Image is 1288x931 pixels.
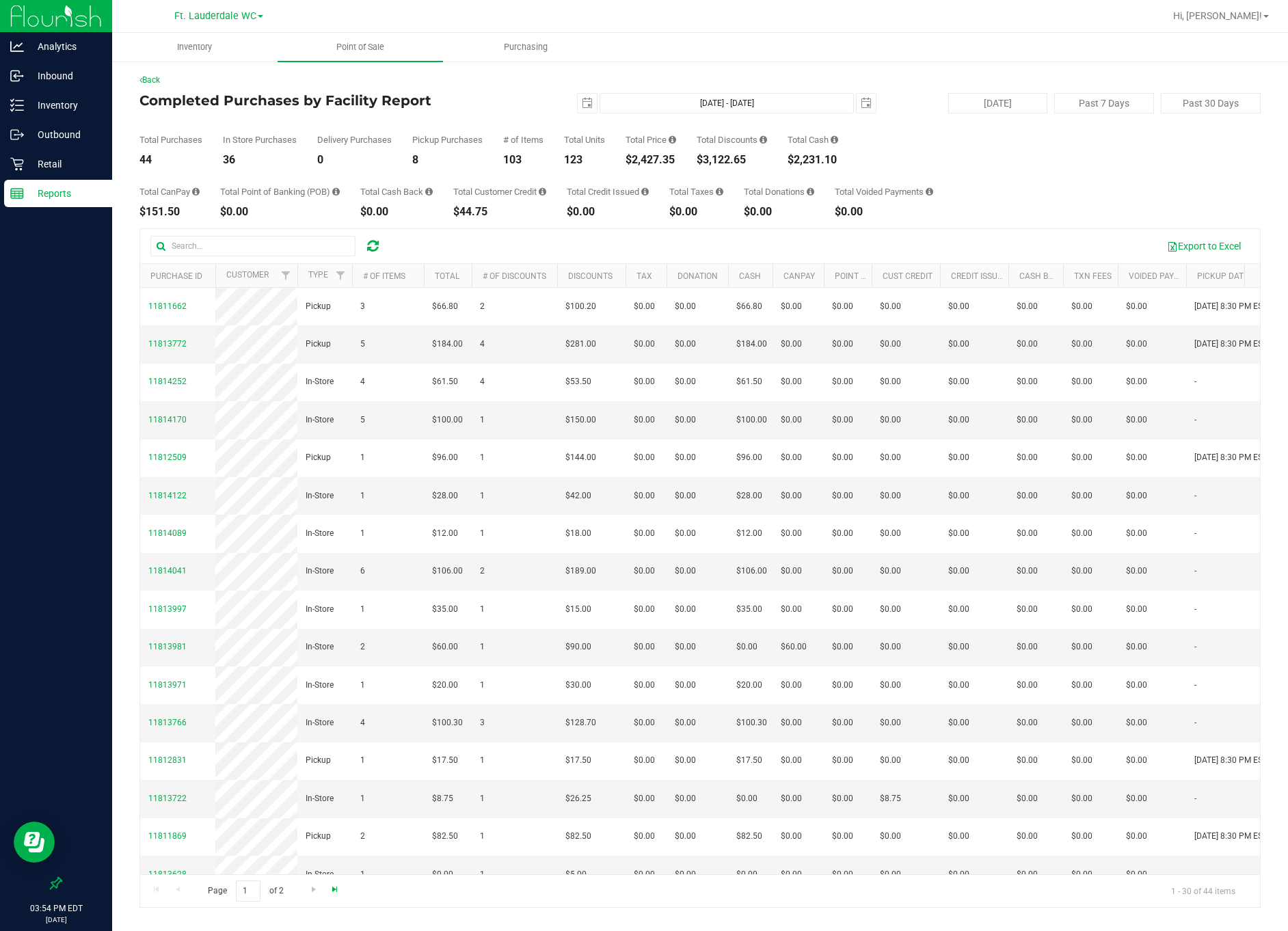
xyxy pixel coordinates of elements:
[360,206,433,217] div: $0.00
[736,640,757,653] span: $0.00
[1071,603,1092,616] span: $0.00
[1017,603,1038,616] span: $0.00
[626,135,676,144] div: Total Price
[1161,93,1261,113] button: Past 30 Days
[565,603,591,616] span: $15.00
[781,489,802,502] span: $0.00
[432,489,458,502] span: $28.00
[669,206,723,217] div: $0.00
[308,270,328,280] a: Type
[1126,640,1147,653] span: $0.00
[275,264,297,287] a: Filter
[565,565,596,578] span: $189.00
[148,301,187,311] span: 11811662
[744,187,814,196] div: Total Donations
[736,679,762,692] span: $20.00
[1017,640,1038,653] span: $0.00
[1017,300,1038,313] span: $0.00
[306,489,334,502] span: In-Store
[1017,679,1038,692] span: $0.00
[783,271,815,281] a: CanPay
[832,489,853,502] span: $0.00
[148,831,187,841] span: 11811869
[832,300,853,313] span: $0.00
[1126,414,1147,427] span: $0.00
[578,94,597,113] span: select
[480,338,485,351] span: 4
[634,603,655,616] span: $0.00
[485,41,566,53] span: Purchasing
[744,206,814,217] div: $0.00
[360,679,365,692] span: 1
[832,640,853,653] span: $0.00
[565,716,596,729] span: $128.70
[278,33,443,62] a: Point of Sale
[139,93,513,108] h4: Completed Purchases by Facility Report
[835,206,933,217] div: $0.00
[1197,271,1276,281] a: Pickup Date & Time
[564,154,605,165] div: 123
[565,640,591,653] span: $90.00
[736,716,767,729] span: $100.30
[565,679,591,692] span: $30.00
[788,154,838,165] div: $2,231.10
[948,375,969,388] span: $0.00
[835,271,932,281] a: Point of Banking (POB)
[360,451,365,464] span: 1
[1017,527,1038,540] span: $0.00
[675,451,696,464] span: $0.00
[634,489,655,502] span: $0.00
[880,300,901,313] span: $0.00
[1194,414,1196,427] span: -
[306,679,334,692] span: In-Store
[14,822,55,863] iframe: Resource center
[112,33,278,62] a: Inventory
[1071,679,1092,692] span: $0.00
[880,375,901,388] span: $0.00
[10,98,24,112] inline-svg: Inventory
[1071,338,1092,351] span: $0.00
[148,528,187,538] span: 11814089
[626,154,676,165] div: $2,427.35
[148,415,187,424] span: 11814170
[675,603,696,616] span: $0.00
[675,375,696,388] span: $0.00
[480,716,485,729] span: 3
[675,489,696,502] span: $0.00
[736,338,767,351] span: $184.00
[306,640,334,653] span: In-Store
[223,154,297,165] div: 36
[24,156,106,172] p: Retail
[432,603,458,616] span: $35.00
[857,94,876,113] span: select
[634,451,655,464] span: $0.00
[634,679,655,692] span: $0.00
[480,527,485,540] span: 1
[880,414,901,427] span: $0.00
[948,338,969,351] span: $0.00
[1071,375,1092,388] span: $0.00
[948,565,969,578] span: $0.00
[480,640,485,653] span: 1
[425,187,433,196] i: Sum of the cash-back amounts from rounded-up electronic payments for all purchases in the date ra...
[1173,10,1262,21] span: Hi, [PERSON_NAME]!
[360,565,365,578] span: 6
[148,566,187,576] span: 11814041
[330,264,352,287] a: Filter
[736,489,762,502] span: $28.00
[948,679,969,692] span: $0.00
[432,300,458,313] span: $66.80
[360,375,365,388] span: 4
[360,489,365,502] span: 1
[781,338,802,351] span: $0.00
[360,187,433,196] div: Total Cash Back
[148,377,187,386] span: 11814252
[880,451,901,464] span: $0.00
[1071,489,1092,502] span: $0.00
[1194,451,1267,464] span: [DATE] 8:30 PM EST
[781,716,802,729] span: $0.00
[1126,565,1147,578] span: $0.00
[736,414,767,427] span: $100.00
[223,135,297,144] div: In Store Purchases
[150,271,202,281] a: Purchase ID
